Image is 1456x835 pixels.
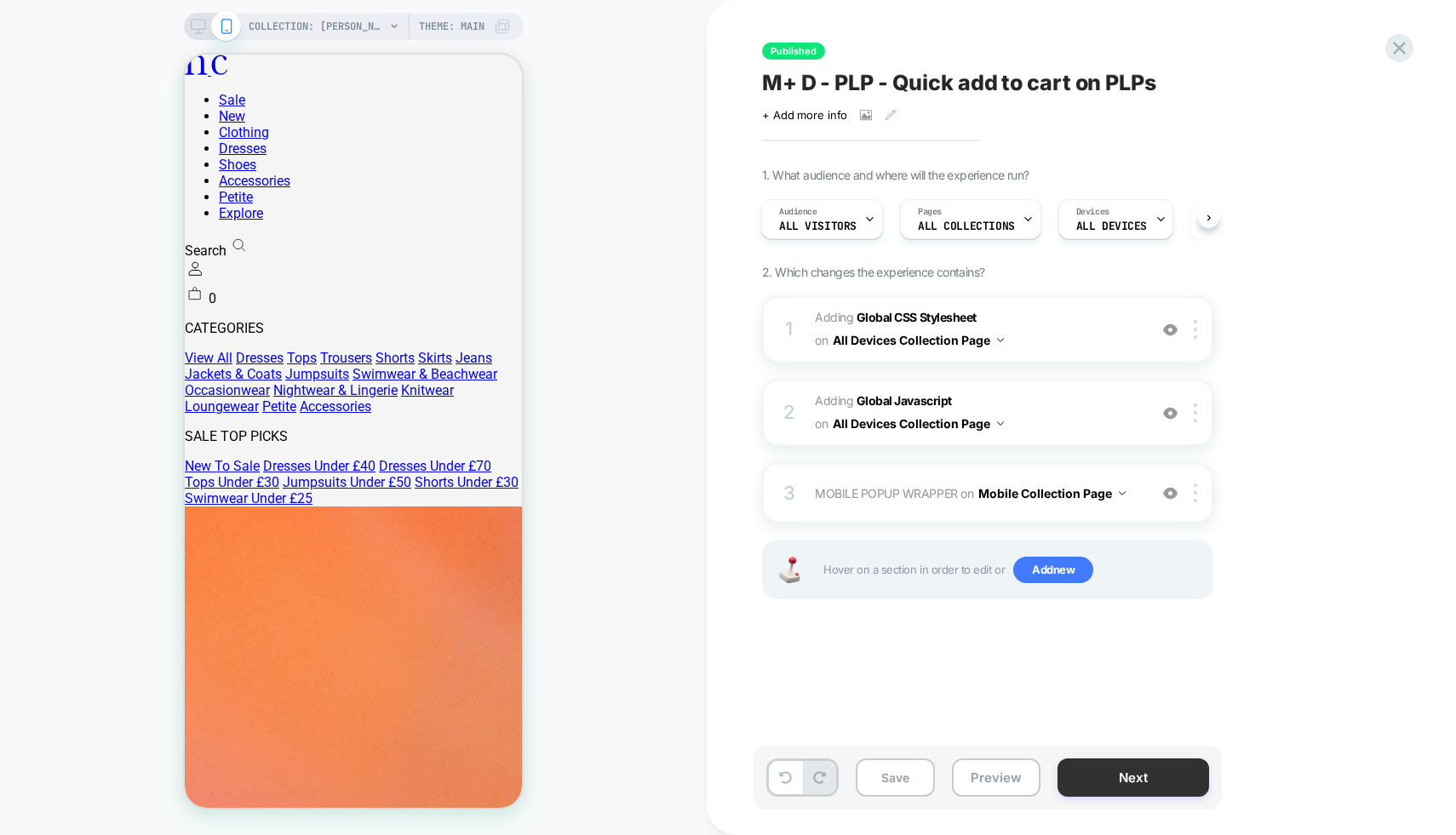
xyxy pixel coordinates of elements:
span: All Visitors [779,220,857,232]
button: Save [856,758,935,797]
span: Add new [1013,557,1093,584]
span: 2. Which changes the experience contains? [762,265,984,279]
span: ALL DEVICES [1076,220,1147,232]
a: Dresses [51,295,99,312]
img: Joystick [772,557,806,583]
button: Next [1058,758,1209,797]
a: Tops [102,295,132,312]
div: 3 [781,477,798,511]
button: All Devices Collection Page [833,328,1004,352]
span: M+ D - PLP - Quick add to cart on PLPs [762,70,1156,95]
span: Devices [1076,206,1109,218]
span: COLLECTION: [PERSON_NAME] (Category) [249,13,385,40]
a: Trousers [135,295,187,312]
span: Published [762,43,825,60]
span: Audience [779,206,817,218]
a: New [34,54,60,70]
a: Clothing [34,70,84,86]
span: Hover on a section in order to edit or [823,557,1203,584]
a: Jeans [271,295,307,312]
a: Jumpsuits [100,312,164,328]
a: Accessories [115,344,186,360]
button: All Devices Collection Page [833,411,1004,436]
a: Dresses Under £40 [78,403,191,420]
span: on [815,413,828,434]
a: Accessories [34,118,106,134]
span: on [960,483,973,504]
b: Global CSS Stylesheet [857,310,977,324]
a: Swimwear & Beachwear [168,312,312,328]
img: down arrow [997,421,1004,426]
a: Petite [77,344,112,360]
img: close [1194,320,1197,339]
a: Dresses [34,86,82,102]
span: on [815,329,828,351]
a: Petite [34,134,68,151]
span: 1. What audience and where will the experience run? [762,168,1029,182]
span: Adding [815,306,1139,352]
img: down arrow [997,338,1004,342]
img: crossed eye [1163,323,1178,337]
span: + Add more info [762,108,847,122]
img: crossed eye [1163,486,1178,500]
span: 0 [24,236,32,252]
span: ALL COLLECTIONS [918,220,1015,232]
img: close [1194,483,1197,502]
a: Shorts [191,295,230,312]
a: Jumpsuits Under £50 [98,420,226,436]
a: Shoes [34,102,72,118]
img: close [1194,403,1197,422]
a: Nightwear & Lingerie [89,328,213,344]
img: down arrow [1119,491,1126,495]
a: Sale [34,37,60,54]
a: Shorts Under £30 [230,420,334,436]
a: Explore [34,151,78,167]
a: Knitwear [216,328,269,344]
a: Dresses Under £70 [194,403,307,420]
span: Pages [918,206,942,218]
span: Adding [815,390,1139,436]
img: crossed eye [1163,406,1178,420]
span: MOBILE POPUP WRAPPER [815,486,958,500]
button: Mobile Collection Page [978,481,1126,506]
a: Skirts [233,295,267,312]
div: 1 [781,312,798,346]
b: Global Javascript [857,393,952,408]
span: Theme: MAIN [419,13,484,40]
div: 2 [781,396,798,430]
button: Preview [952,758,1040,797]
